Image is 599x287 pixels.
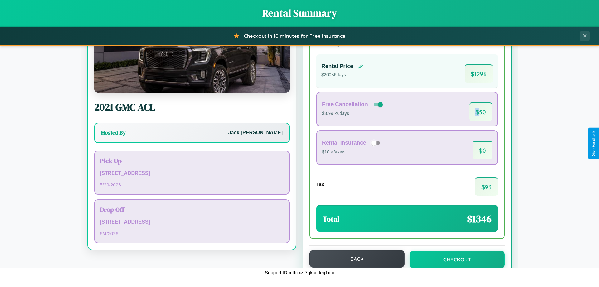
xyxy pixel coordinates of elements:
p: $3.99 × 6 days [322,110,384,118]
p: Jack [PERSON_NAME] [228,128,283,137]
span: Checkout in 10 minutes for Free Insurance [244,33,345,39]
h4: Rental Insurance [322,140,366,146]
span: $ 1296 [465,64,493,83]
button: Checkout [410,251,505,268]
h4: Rental Price [321,63,353,70]
p: Support ID: mfbzxzr7qkcodeg1npi [265,268,334,277]
p: 6 / 4 / 2026 [100,229,284,238]
p: [STREET_ADDRESS] [100,169,284,178]
h2: 2021 GMC ACL [94,100,290,114]
button: Back [309,250,405,268]
h4: Free Cancellation [322,101,368,108]
p: $ 200 × 6 days [321,71,363,79]
p: 5 / 29 / 2026 [100,181,284,189]
h3: Drop Off [100,205,284,214]
div: Give Feedback [592,131,596,156]
p: $10 × 6 days [322,148,382,156]
img: GMC ACL [94,30,290,93]
h1: Rental Summary [6,6,593,20]
h3: Pick Up [100,156,284,165]
p: [STREET_ADDRESS] [100,218,284,227]
span: $ 50 [469,102,492,121]
span: $ 1346 [467,212,492,226]
h3: Hosted By [101,129,126,136]
h3: Total [323,214,339,224]
span: $ 96 [475,177,498,196]
span: $ 0 [473,141,492,159]
h4: Tax [316,181,324,187]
